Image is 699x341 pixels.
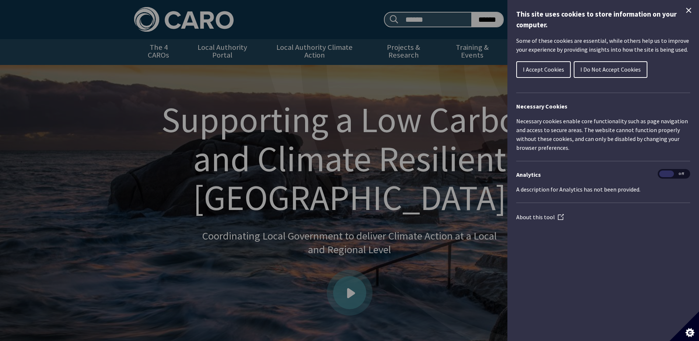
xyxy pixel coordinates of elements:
[516,9,690,30] h1: This site uses cookies to store information on your computer.
[516,102,690,111] h2: Necessary Cookies
[516,170,690,179] h3: Analytics
[516,61,571,78] button: I Accept Cookies
[674,170,689,178] span: Off
[516,117,690,152] p: Necessary cookies enable core functionality such as page navigation and access to secure areas. T...
[670,311,699,341] button: Set cookie preferences
[684,6,693,15] button: Close Cookie Control
[523,66,564,73] span: I Accept Cookies
[516,213,564,221] a: About this tool
[516,185,690,194] p: A description for Analytics has not been provided.
[574,61,647,78] button: I Do Not Accept Cookies
[659,170,674,178] span: On
[580,66,641,73] span: I Do Not Accept Cookies
[516,36,690,54] p: Some of these cookies are essential, while others help us to improve your experience by providing...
